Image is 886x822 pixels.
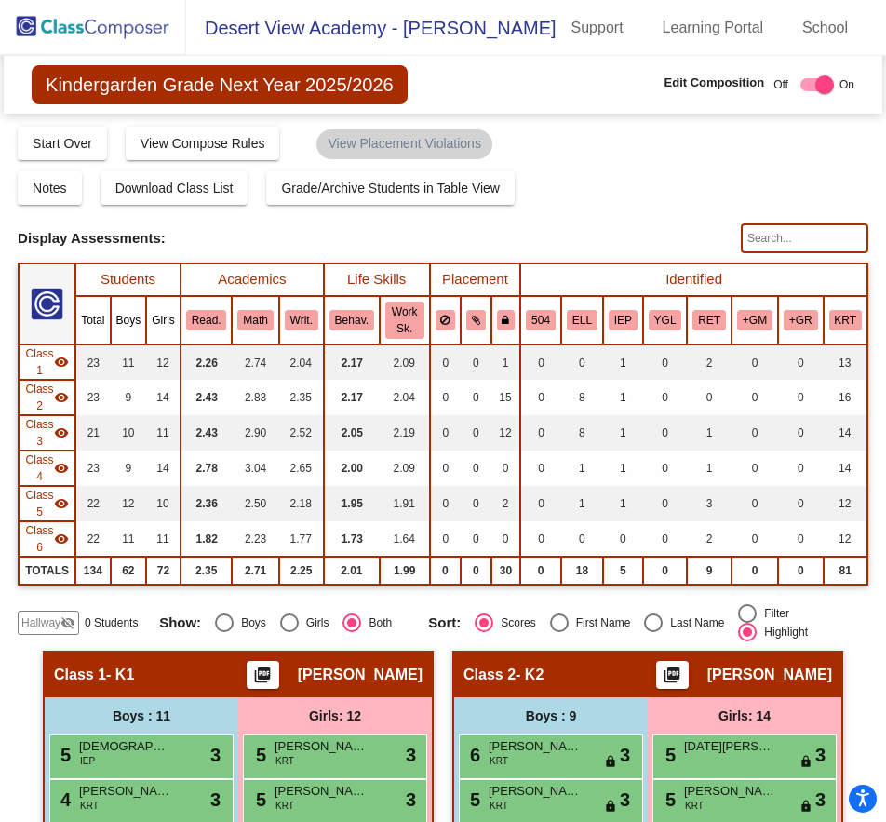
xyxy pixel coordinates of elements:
[146,296,181,344] th: Girls
[251,789,266,810] span: 5
[491,557,521,585] td: 30
[493,614,535,631] div: Scores
[285,310,318,330] button: Writ.
[25,416,54,450] span: Class 3
[406,741,416,769] span: 3
[661,745,676,765] span: 5
[799,800,812,815] span: lock
[75,521,110,557] td: 22
[25,451,54,485] span: Class 4
[181,415,233,451] td: 2.43
[32,65,408,104] span: Kindergarden Grade Next Year 2025/2026
[737,310,772,330] button: +GM
[520,521,561,557] td: 0
[463,666,516,684] span: Class 2
[643,296,688,344] th: Young for grade level
[561,380,603,415] td: 8
[324,557,380,585] td: 2.01
[279,344,324,380] td: 2.04
[56,789,71,810] span: 4
[181,451,233,486] td: 2.78
[324,344,380,380] td: 2.17
[732,415,778,451] td: 0
[111,557,147,585] td: 62
[324,521,380,557] td: 1.73
[732,380,778,415] td: 0
[784,310,818,330] button: +GR
[461,451,491,486] td: 0
[275,737,368,756] span: [PERSON_NAME]
[430,521,462,557] td: 0
[778,451,824,486] td: 0
[643,557,688,585] td: 0
[684,737,777,756] span: [DATE][PERSON_NAME]
[824,415,867,451] td: 14
[603,380,643,415] td: 1
[732,486,778,521] td: 0
[520,557,561,585] td: 0
[181,486,233,521] td: 2.36
[687,557,732,585] td: 9
[111,344,147,380] td: 11
[247,661,279,689] button: Print Students Details
[430,296,462,344] th: Keep away students
[324,263,430,296] th: Life Skills
[526,310,556,330] button: 504
[603,557,643,585] td: 5
[430,415,462,451] td: 0
[146,451,181,486] td: 14
[732,296,778,344] th: Above Grade Level Math
[461,380,491,415] td: 0
[430,263,521,296] th: Placement
[687,486,732,521] td: 3
[430,380,462,415] td: 0
[324,451,380,486] td: 2.00
[684,782,777,801] span: [PERSON_NAME]
[663,614,724,631] div: Last Name
[232,344,278,380] td: 2.74
[33,181,67,195] span: Notes
[186,13,557,43] span: Desert View Academy - [PERSON_NAME]
[210,741,221,769] span: 3
[604,755,617,770] span: lock
[54,532,69,546] mat-icon: visibility
[643,521,688,557] td: 0
[75,296,110,344] th: Total
[648,13,779,43] a: Learning Portal
[279,557,324,585] td: 2.25
[75,557,110,585] td: 134
[465,789,480,810] span: 5
[56,745,71,765] span: 5
[428,614,461,631] span: Sort:
[275,754,294,768] span: KRT
[237,310,273,330] button: Math
[454,697,648,734] div: Boys : 9
[428,613,724,632] mat-radio-group: Select an option
[380,486,430,521] td: 1.91
[567,310,597,330] button: ELL
[687,296,732,344] th: Retainee
[181,380,233,415] td: 2.43
[111,451,147,486] td: 9
[329,310,374,330] button: Behav.
[824,380,867,415] td: 16
[824,557,867,585] td: 81
[829,310,862,330] button: KRT
[25,345,54,379] span: Class 1
[181,521,233,557] td: 1.82
[491,296,521,344] th: Keep with teacher
[692,310,726,330] button: RET
[79,737,172,756] span: [DEMOGRAPHIC_DATA][PERSON_NAME]
[757,605,789,622] div: Filter
[111,415,147,451] td: 10
[232,380,278,415] td: 2.83
[520,344,561,380] td: 0
[101,171,248,205] button: Download Class List
[643,380,688,415] td: 0
[251,666,274,692] mat-icon: picture_as_pdf
[430,344,462,380] td: 0
[115,181,234,195] span: Download Class List
[569,614,631,631] div: First Name
[159,613,414,632] mat-radio-group: Select an option
[561,521,603,557] td: 0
